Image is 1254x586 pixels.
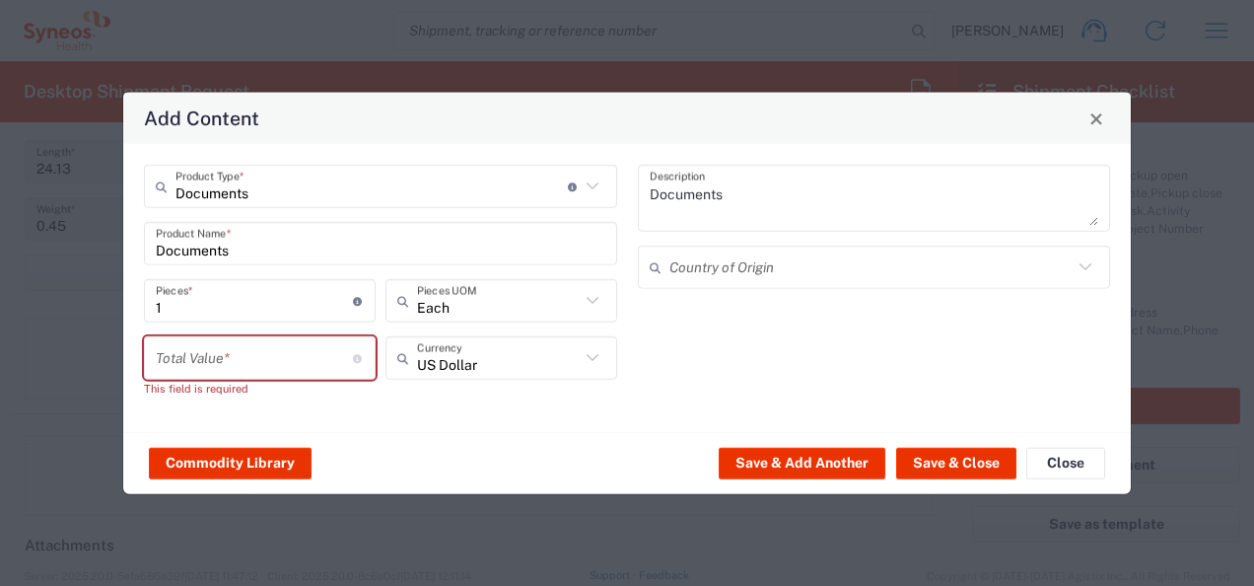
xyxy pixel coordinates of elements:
[1082,105,1110,132] button: Close
[719,447,885,478] button: Save & Add Another
[1026,447,1105,478] button: Close
[144,380,376,398] div: This field is required
[149,447,312,478] button: Commodity Library
[896,447,1016,478] button: Save & Close
[144,104,259,132] h4: Add Content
